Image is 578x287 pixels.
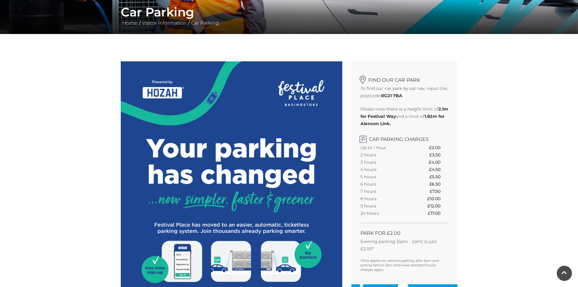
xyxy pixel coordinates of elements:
[360,230,448,236] h2: PARK FOR £2.00
[190,20,220,26] a: Car Parking
[429,180,448,188] th: £6.50
[360,238,448,252] p: Evening parking (5pm - 2am) is just £2.00*
[429,159,448,166] th: £4.00
[360,195,409,202] th: 8 hours
[360,180,409,188] th: 6 hours
[360,173,409,180] th: 5 hours
[360,258,448,272] p: *Only applies to vehicles parking after 5pm and exiting before 2am otherwise standard hourly char...
[121,5,458,19] h1: Car Parking
[360,159,409,166] th: 3 hours
[430,188,448,195] th: £7.50
[429,173,448,180] th: £5.50
[381,93,402,98] strong: RG21 7BA
[360,151,409,159] th: 2 hours
[360,85,448,99] p: To find our car park by sat nav, input this postcode:
[360,73,448,83] h2: Find our car park
[427,195,448,202] th: £10.00
[360,188,409,195] th: 7 hours
[428,202,448,210] th: £12.00
[360,144,409,151] th: Up to 1 hour
[116,5,462,27] div: / /
[429,144,448,151] th: £2.00
[360,133,448,142] h2: Car Parking Charges
[360,105,448,127] p: Please note there is a height limit of and a limit of
[360,202,409,210] th: 9 hours
[140,20,188,26] a: Visitor Information
[360,166,409,173] th: 4 hours
[121,20,139,26] a: Home
[429,166,448,173] th: £4.50
[360,210,409,217] th: 24 hours
[428,210,448,217] th: £17.00
[429,151,448,159] th: £3.50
